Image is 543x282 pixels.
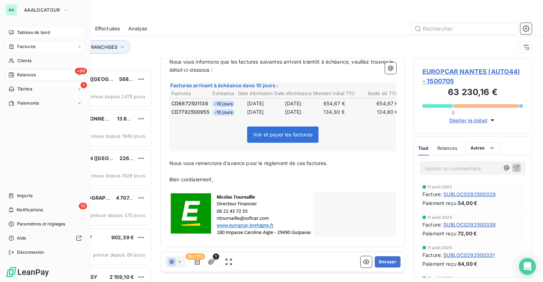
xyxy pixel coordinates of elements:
[422,67,523,86] span: EUROPCAR NANTES (AUTO44) - 1500705
[422,86,523,100] h3: 63 230,16 €
[422,221,442,228] span: Facture :
[427,276,452,280] span: 11 août 2025
[171,90,210,97] th: Factures
[17,100,39,106] span: Paiements
[17,221,65,227] span: Paramètres et réglages
[50,155,150,161] span: EUROPCAR AGEN ([GEOGRAPHIC_DATA])
[519,258,536,275] div: Open Intercom Messenger
[34,69,152,282] div: grid
[443,221,496,228] span: SUBLOC0292500339
[17,72,36,78] span: Relances
[458,199,477,207] span: 54,00 €
[427,215,452,219] span: 11 août 2025
[17,249,44,255] span: Déconnexion
[458,260,477,268] span: 84,00 €
[274,90,312,97] th: Date d’échéance
[238,100,273,107] td: [DATE]
[212,101,235,107] span: -10 jours
[17,235,27,241] span: Aide
[17,86,32,92] span: Tâches
[313,100,356,107] td: 654,67 €
[213,253,219,260] span: 1
[313,90,356,97] th: Montant initial TTC
[169,59,395,73] span: Nous vous informons que les factures suivantes arrivent bientôt à échéance, veuillez trouver le d...
[418,145,429,151] span: Tout
[313,108,356,116] td: 134,80 €
[452,110,455,116] span: 0
[87,94,145,99] span: prévue depuis 2475 jours
[458,230,477,237] span: 72,00 €
[411,23,518,34] input: Rechercher
[210,90,237,97] th: Échéance
[93,252,145,258] span: prévue depuis 69 jours
[274,100,312,107] td: [DATE]
[427,246,452,250] span: 11 août 2025
[6,233,84,244] a: Aide
[356,90,399,97] th: Solde dû TTC
[119,155,142,161] span: 226,46 €
[171,100,208,107] span: CD6872501136
[443,251,495,259] span: SUBLOC0292500331
[443,190,496,198] span: SUBLOC0292500329
[110,274,134,280] span: 2 159,10 €
[422,230,456,237] span: Paiement reçu
[356,108,399,116] td: 134,80 €
[88,173,145,178] span: prévue depuis 1628 jours
[437,145,457,151] span: Relances
[169,160,328,166] span: Nous vous remercions d’avance pour le règlement de ces factures.
[449,117,488,124] span: Déplier le détail
[375,256,401,268] button: Envoyer
[274,108,312,116] td: [DATE]
[79,203,87,209] span: 10
[6,266,49,278] img: Logo LeanPay
[75,68,87,74] span: +99
[88,133,145,139] span: prévue depuis 1840 jours
[169,176,213,182] span: Bien cordialement,
[6,4,17,16] div: AA
[90,212,145,218] span: prévue depuis 570 jours
[422,190,442,198] span: Facture :
[422,251,442,259] span: Facture :
[17,58,31,64] span: Clients
[422,260,456,268] span: Paiement reçu
[111,234,134,240] span: 902,39 €
[427,185,452,189] span: 11 août 2025
[128,25,147,32] span: Analyse
[95,25,120,32] span: Effectuées
[186,253,205,260] span: 26/1153
[116,195,140,201] span: 4 707,71 €
[50,76,146,82] span: EUROPCAR DAX ([GEOGRAPHIC_DATA])
[50,116,154,122] span: DEFENSE ENVIRONNEMENT SERVICE LOR
[466,142,500,154] button: Autres
[119,76,142,82] span: 568,20 €
[422,199,456,207] span: Paiement reçu
[24,7,60,13] span: AAALOCATOUR
[17,29,50,36] span: Tableau de bord
[238,90,273,97] th: Date d’émission
[171,108,209,116] span: CD7792500955
[117,116,146,122] span: 13 836,67 €
[81,82,87,88] span: 1
[17,193,33,199] span: Imports
[17,207,43,213] span: Notifications
[356,100,399,107] td: 654,67 €
[212,109,235,116] span: -10 jours
[170,82,279,88] span: Factures arrivant à échéance dans 10 jours :
[247,127,319,143] span: Voir et payer les factures
[17,43,35,50] span: Factures
[447,116,498,124] button: Déplier le détail
[238,108,273,116] td: [DATE]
